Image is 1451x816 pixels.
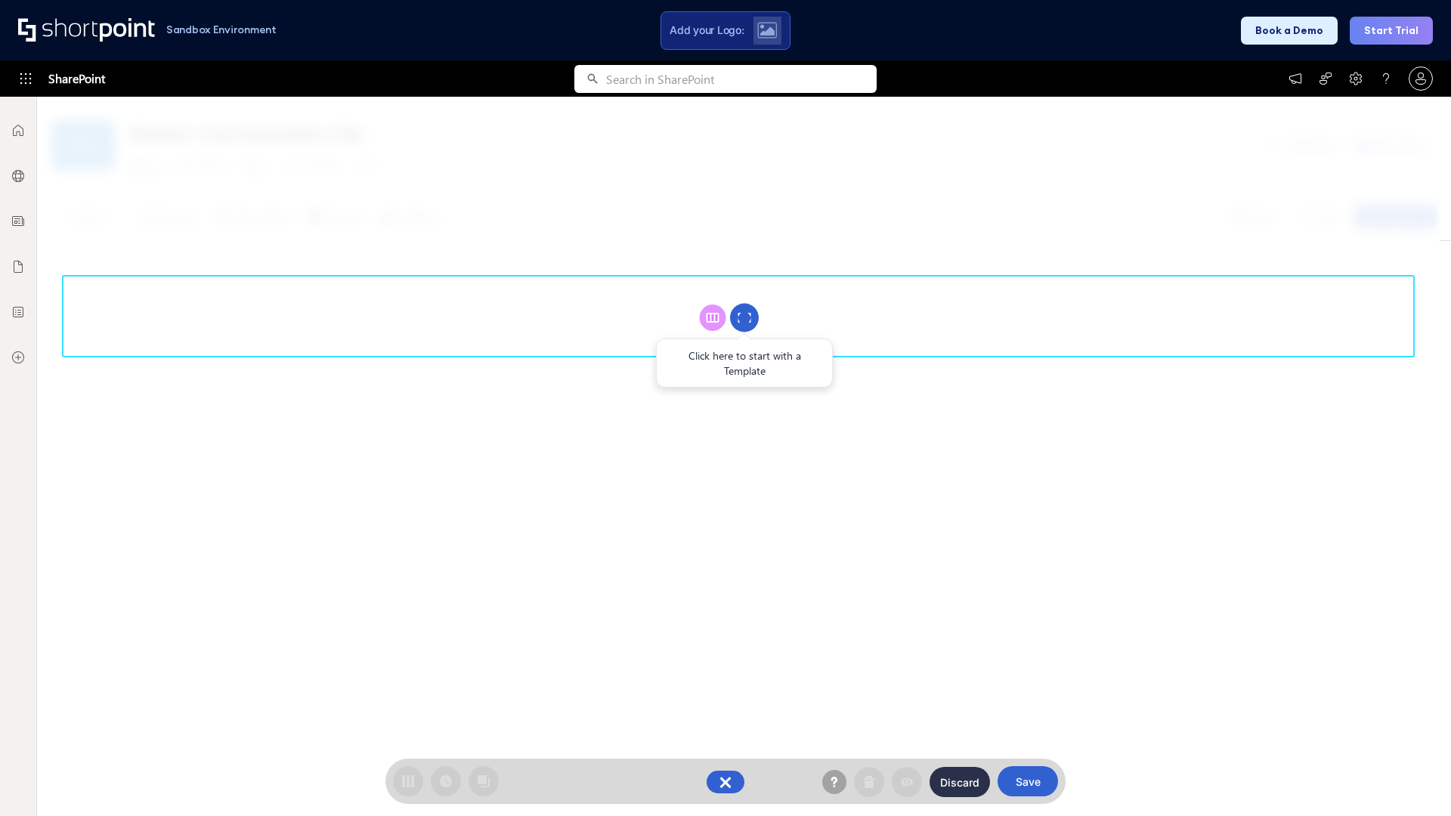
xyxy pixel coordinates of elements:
[757,22,777,39] img: Upload logo
[48,60,105,97] span: SharePoint
[998,766,1058,796] button: Save
[1241,17,1338,45] button: Book a Demo
[1375,743,1451,816] iframe: Chat Widget
[166,26,277,34] h1: Sandbox Environment
[930,767,990,797] button: Discard
[1350,17,1433,45] button: Start Trial
[670,23,744,37] span: Add your Logo:
[606,65,877,93] input: Search in SharePoint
